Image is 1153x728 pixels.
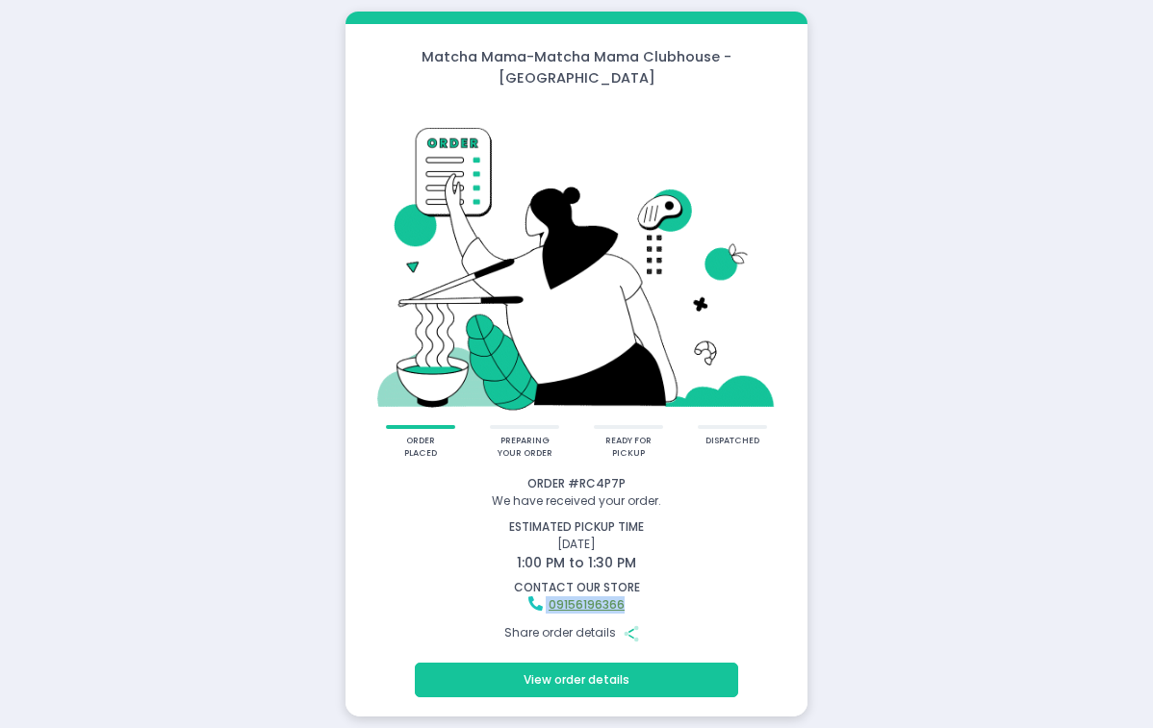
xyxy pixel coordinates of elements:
div: preparing your order [496,435,553,461]
div: dispatched [705,435,759,448]
div: Share order details [348,616,805,651]
a: 09156196366 [549,596,625,613]
button: View order details [415,663,738,697]
div: estimated pickup time [348,518,805,536]
img: talkie [369,100,784,425]
span: 1:00 PM to 1:30 PM [517,553,636,572]
div: order placed [392,435,449,461]
div: We have received your order. [348,492,805,510]
div: [DATE] [337,518,817,573]
div: Order # RC4P7P [348,475,805,492]
div: Matcha Mama - Matcha Mama Clubhouse - [GEOGRAPHIC_DATA] [346,47,807,88]
div: ready for pickup [600,435,657,461]
div: contact our store [348,579,805,596]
